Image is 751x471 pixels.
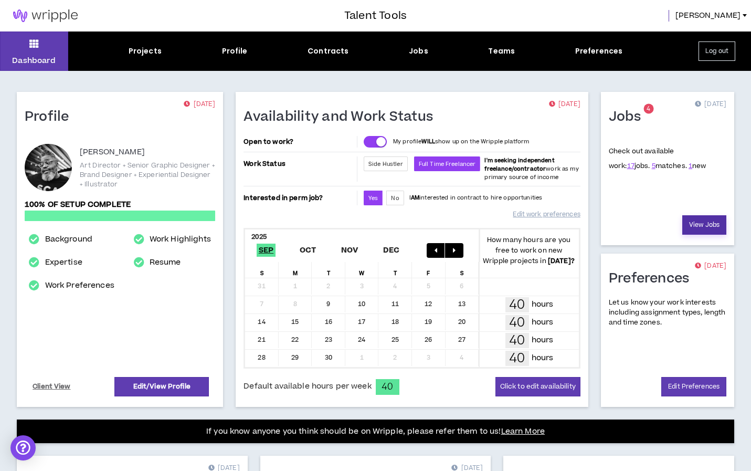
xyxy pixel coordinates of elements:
div: Jobs [409,46,428,57]
div: M [279,262,312,278]
h1: Profile [25,109,77,125]
div: S [446,262,479,278]
span: work as my primary source of income [484,156,578,181]
a: Edit/View Profile [114,377,209,396]
p: hours [532,317,554,328]
span: Sep [257,244,276,257]
p: Art Director + Senior Graphic Designer + Brand Designer + Experiential Designer + Illustrator [80,161,215,189]
span: [PERSON_NAME] [675,10,741,22]
span: jobs. [627,161,650,171]
div: Rick D. [25,144,72,191]
div: Contracts [308,46,348,57]
p: My profile show up on the Wripple platform [393,138,529,146]
strong: WILL [421,138,435,145]
a: Client View [31,378,72,396]
p: How many hours are you free to work on new Wripple projects in [479,235,579,266]
div: F [412,262,446,278]
p: hours [532,299,554,310]
div: T [312,262,345,278]
span: matches. [652,161,687,171]
button: Click to edit availability [495,377,580,396]
div: Teams [488,46,515,57]
p: hours [532,352,554,364]
a: Learn More [501,426,545,437]
span: 4 [647,104,650,113]
p: [DATE] [549,99,580,110]
button: Log out [699,41,735,61]
strong: AM [411,194,419,202]
p: [DATE] [695,261,726,271]
div: Preferences [575,46,623,57]
p: hours [532,334,554,346]
a: 1 [689,161,692,171]
p: [PERSON_NAME] [80,146,145,159]
sup: 4 [643,104,653,114]
a: Background [45,233,92,246]
span: Dec [381,244,402,257]
h3: Talent Tools [344,8,407,24]
span: Oct [298,244,319,257]
p: Interested in perm job? [244,191,355,205]
p: [DATE] [695,99,726,110]
a: 5 [652,161,655,171]
b: I'm seeking independent freelance/contractor [484,156,554,173]
a: View Jobs [682,215,726,235]
a: Work Preferences [45,279,114,292]
div: Projects [129,46,162,57]
div: T [378,262,412,278]
p: Check out available work: [609,146,706,171]
b: [DATE] ? [548,256,575,266]
span: Yes [368,194,378,202]
div: S [245,262,279,278]
a: Resume [150,256,181,269]
div: Open Intercom Messenger [10,435,36,460]
p: Open to work? [244,138,355,146]
a: Edit Preferences [661,377,726,396]
a: Work Highlights [150,233,211,246]
a: Edit work preferences [513,205,580,224]
span: Default available hours per week [244,381,371,392]
div: Profile [222,46,248,57]
span: new [689,161,706,171]
p: Dashboard [12,55,56,66]
h1: Jobs [609,109,649,125]
div: W [345,262,379,278]
h1: Availability and Work Status [244,109,441,125]
p: Let us know your work interests including assignment types, length and time zones. [609,298,726,328]
p: [DATE] [184,99,215,110]
span: Nov [339,244,361,257]
span: Side Hustler [368,160,403,168]
h1: Preferences [609,270,697,287]
p: Work Status [244,156,355,171]
a: 17 [627,161,634,171]
b: 2025 [251,232,267,242]
span: No [391,194,399,202]
p: 100% of setup complete [25,199,215,211]
a: Expertise [45,256,82,269]
p: I interested in contract to hire opportunities [409,194,543,202]
p: If you know anyone you think should be on Wripple, please refer them to us! [206,425,545,438]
